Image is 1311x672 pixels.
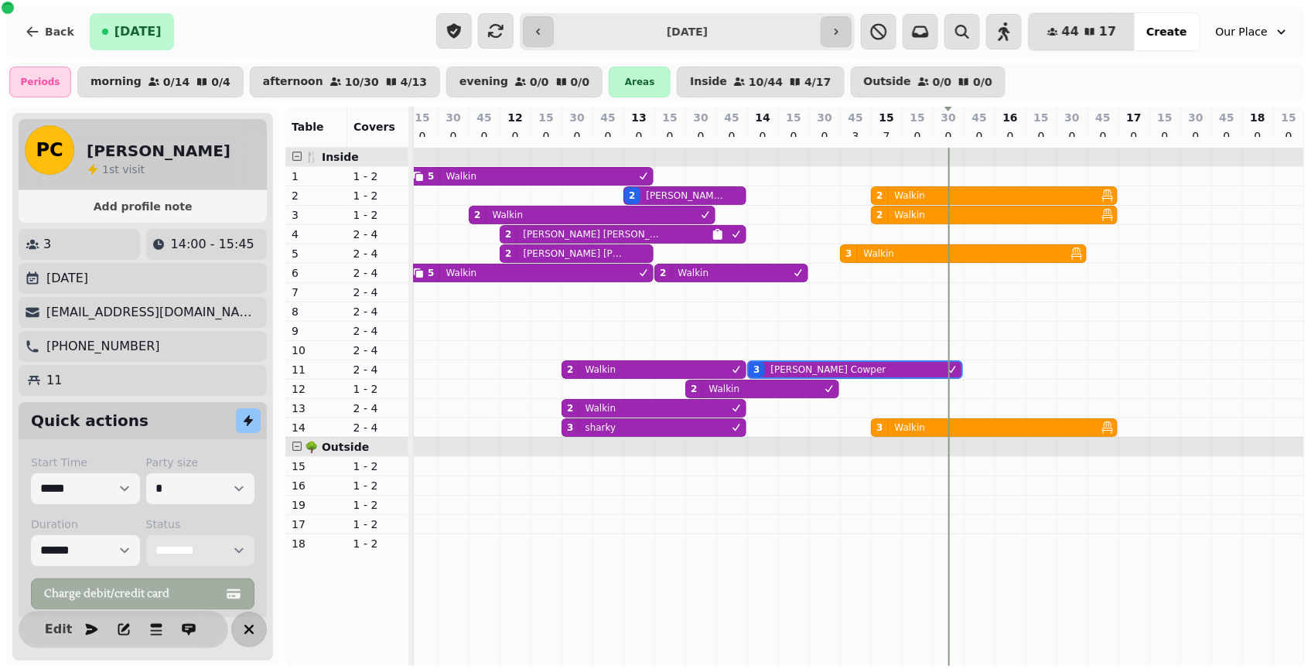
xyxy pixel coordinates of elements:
div: 3 [845,247,852,260]
label: Start Time [31,455,140,470]
p: 17 [1126,110,1141,125]
p: 0 [447,128,459,144]
p: 1 - 2 [353,169,403,184]
div: 2 [660,267,666,279]
div: 2 [505,228,511,240]
p: evening [459,76,508,88]
button: morning0/140/4 [77,67,244,97]
p: 30 [817,110,831,125]
p: [PHONE_NUMBER] [46,337,160,356]
p: 0 [973,128,985,144]
span: Add profile note [37,201,248,212]
div: 2 [567,402,573,414]
p: Inside [690,76,727,88]
p: 7 [880,128,893,144]
p: 0 / 0 [973,77,992,87]
p: 13 [631,110,646,125]
p: visit [102,162,145,177]
span: 1 [102,163,109,176]
p: 30 [569,110,584,125]
p: 14 [292,420,341,435]
p: 2 - 4 [353,401,403,416]
p: 45 [724,110,739,125]
p: 0 / 14 [163,77,189,87]
span: 🌳 Outside [305,441,369,453]
span: 17 [1099,26,1116,38]
p: 0 [911,128,924,144]
p: 2 - 4 [353,265,403,281]
p: 0 / 4 [211,77,230,87]
p: 2 - 4 [353,227,403,242]
p: Walkin [709,383,740,395]
p: Walkin [895,421,926,434]
span: Back [45,26,74,37]
p: 15 [1033,110,1048,125]
button: evening0/00/0 [446,67,603,97]
p: Walkin [586,402,616,414]
p: 45 [848,110,862,125]
p: 0 [942,128,954,144]
p: 1 - 2 [353,188,403,203]
p: 0 [756,128,769,144]
p: 7 [292,285,341,300]
button: Add profile note [25,196,261,217]
div: 2 [691,383,697,395]
p: Walkin [586,363,616,376]
p: Walkin [493,209,524,221]
p: 4 / 17 [804,77,831,87]
div: Areas [609,67,671,97]
p: [DATE] [46,269,88,288]
p: 0 [1221,128,1233,144]
p: 45 [1219,110,1234,125]
p: 15 [1157,110,1172,125]
p: 1 - 2 [353,459,403,474]
p: 45 [600,110,615,125]
p: 4 / 13 [401,77,427,87]
p: 15 [879,110,893,125]
p: 3 [292,207,341,223]
p: 45 [476,110,491,125]
p: 18 [292,536,341,551]
div: 5 [428,170,434,182]
span: Covers [353,121,395,133]
p: Outside [864,76,911,88]
p: 10 / 30 [345,77,379,87]
p: 0 [1035,128,1047,144]
p: 18 [1250,110,1265,125]
div: 3 [753,363,760,376]
span: Create [1146,26,1186,37]
p: 0 [1251,128,1264,144]
div: 2 [629,189,635,202]
div: 2 [505,247,511,260]
p: 0 [1282,128,1295,144]
p: 30 [693,110,708,125]
p: 15 [910,110,924,125]
p: 14 [755,110,770,125]
p: 10 [292,343,341,358]
p: 1 - 2 [353,497,403,513]
p: 19 [292,497,341,513]
p: 1 - 2 [353,478,403,493]
label: Party size [146,455,255,470]
p: 0 [1097,128,1109,144]
p: [PERSON_NAME] [PERSON_NAME] [524,228,665,240]
p: 11 [292,362,341,377]
div: 2 [567,363,573,376]
p: Walkin [678,267,709,279]
p: 0 [1159,128,1171,144]
p: 0 [1128,128,1140,144]
span: Our Place [1216,24,1268,39]
p: 0 [509,128,521,144]
p: 13 [292,401,341,416]
div: 2 [876,189,883,202]
p: 5 [292,246,341,261]
p: 8 [292,304,341,319]
div: 2 [876,209,883,221]
p: 45 [971,110,986,125]
p: 1 - 2 [353,381,403,397]
span: [DATE] [114,26,162,38]
p: 0 / 0 [530,77,549,87]
p: 0 / 0 [571,77,590,87]
p: Walkin [895,209,926,221]
p: 0 [478,128,490,144]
